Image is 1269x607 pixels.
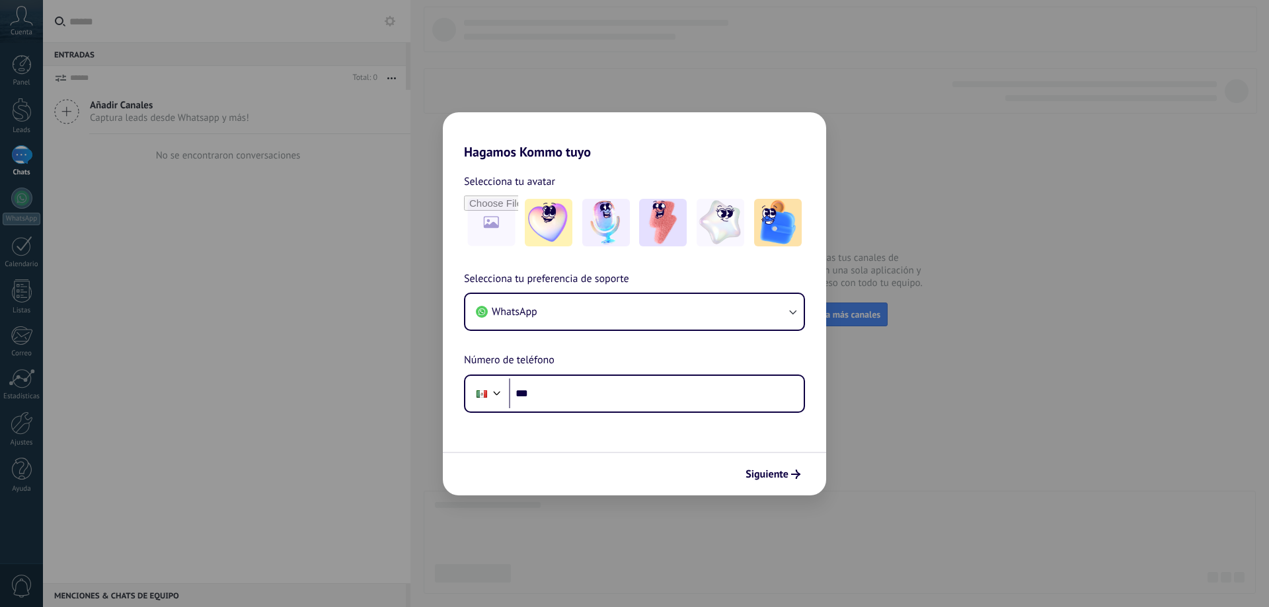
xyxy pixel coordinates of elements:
button: Siguiente [740,463,806,485]
img: -4.jpeg [697,199,744,246]
img: -5.jpeg [754,199,802,246]
button: WhatsApp [465,294,804,330]
img: -2.jpeg [582,199,630,246]
span: Número de teléfono [464,352,555,369]
div: Mexico: + 52 [469,380,494,408]
h2: Hagamos Kommo tuyo [443,112,826,160]
span: Selecciona tu avatar [464,173,555,190]
span: WhatsApp [492,305,537,318]
span: Siguiente [746,470,788,479]
img: -3.jpeg [639,199,687,246]
img: -1.jpeg [525,199,572,246]
span: Selecciona tu preferencia de soporte [464,271,629,288]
